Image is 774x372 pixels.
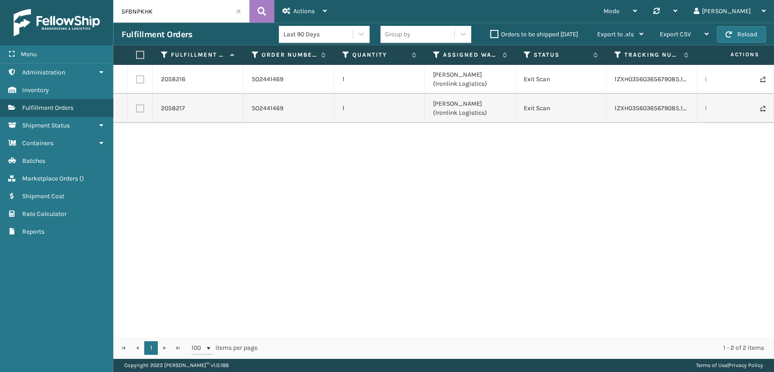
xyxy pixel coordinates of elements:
[717,26,766,43] button: Reload
[293,7,315,15] span: Actions
[22,175,78,182] span: Marketplace Orders
[161,104,185,113] a: 2058217
[597,30,634,38] span: Export to .xls
[283,29,354,39] div: Last 90 Days
[425,65,516,94] td: [PERSON_NAME] (Ironlink Logistics)
[252,104,283,113] a: SO2441469
[490,30,578,38] label: Orders to be shipped [DATE]
[604,7,619,15] span: Mode
[606,94,697,123] td: 1ZXH03560365679085,1ZXH03560381192294
[22,192,64,200] span: Shipment Cost
[729,362,763,368] a: Privacy Policy
[191,343,205,352] span: 100
[624,51,679,59] label: Tracking Number
[760,105,765,112] i: Never Shipped
[22,139,54,147] span: Containers
[701,47,764,62] span: Actions
[144,341,158,355] a: 1
[425,94,516,123] td: [PERSON_NAME] (Ironlink Logistics)
[21,50,37,58] span: Menu
[334,65,425,94] td: 1
[124,358,229,372] p: Copyright 2023 [PERSON_NAME]™ v 1.0.188
[760,76,765,83] i: Never Shipped
[22,104,73,112] span: Fulfillment Orders
[262,51,316,59] label: Order Number
[22,157,45,165] span: Batches
[606,65,697,94] td: 1ZXH03560365679085,1ZXH03560381192294
[696,362,727,368] a: Terms of Use
[22,210,67,218] span: Rate Calculator
[385,29,410,39] div: Group by
[79,175,84,182] span: ( )
[122,29,192,40] h3: Fulfillment Orders
[516,94,606,123] td: Exit Scan
[252,75,283,84] a: SO2441469
[516,65,606,94] td: Exit Scan
[22,122,70,129] span: Shipment Status
[443,51,498,59] label: Assigned Warehouse
[534,51,589,59] label: Status
[14,9,100,36] img: logo
[696,358,763,372] div: |
[161,75,185,84] a: 2058216
[270,343,764,352] div: 1 - 2 of 2 items
[334,94,425,123] td: 1
[352,51,407,59] label: Quantity
[191,341,258,355] span: items per page
[22,69,65,76] span: Administration
[22,86,49,94] span: Inventory
[171,51,226,59] label: Fulfillment Order Id
[22,228,44,235] span: Reports
[660,30,691,38] span: Export CSV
